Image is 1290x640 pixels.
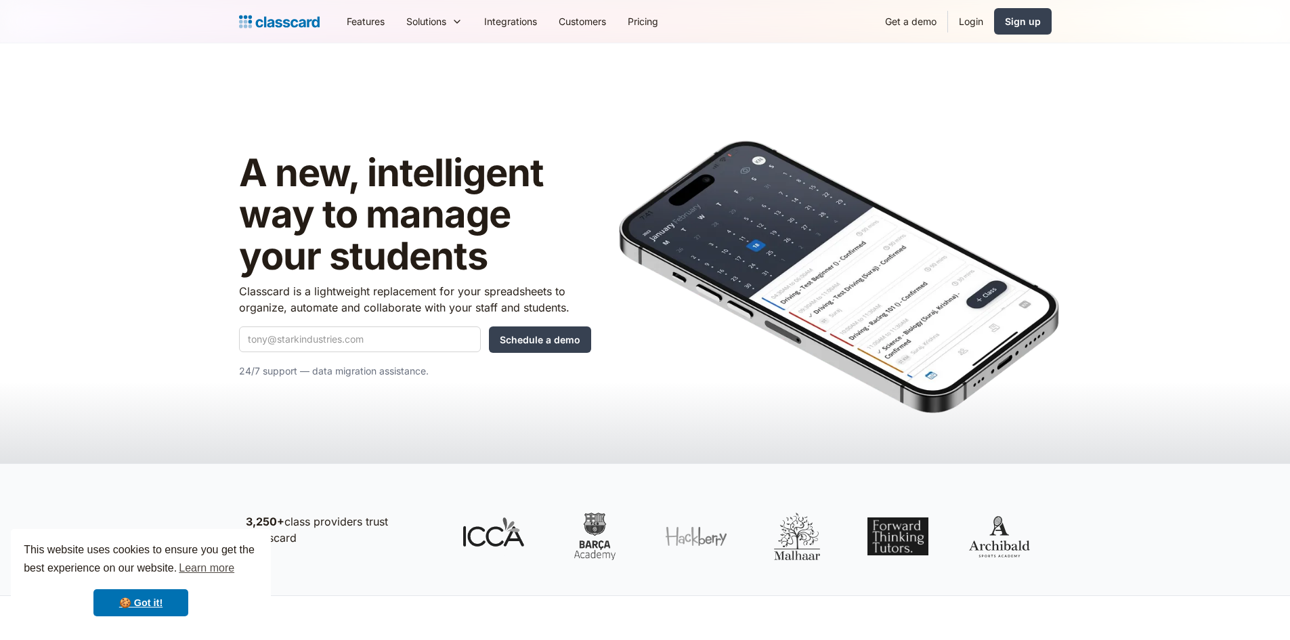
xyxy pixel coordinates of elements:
[239,326,481,352] input: tony@starkindustries.com
[93,589,188,616] a: dismiss cookie message
[239,363,591,379] p: 24/7 support — data migration assistance.
[406,14,446,28] div: Solutions
[1005,14,1041,28] div: Sign up
[948,6,994,37] a: Login
[336,6,395,37] a: Features
[246,513,435,546] p: class providers trust Classcard
[874,6,947,37] a: Get a demo
[994,8,1052,35] a: Sign up
[177,558,236,578] a: learn more about cookies
[395,6,473,37] div: Solutions
[239,326,591,353] form: Quick Demo Form
[239,152,591,278] h1: A new, intelligent way to manage your students
[11,529,271,629] div: cookieconsent
[239,283,591,316] p: Classcard is a lightweight replacement for your spreadsheets to organize, automate and collaborat...
[246,515,284,528] strong: 3,250+
[548,6,617,37] a: Customers
[617,6,669,37] a: Pricing
[473,6,548,37] a: Integrations
[24,542,258,578] span: This website uses cookies to ensure you get the best experience on our website.
[489,326,591,353] input: Schedule a demo
[239,12,320,31] a: Logo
